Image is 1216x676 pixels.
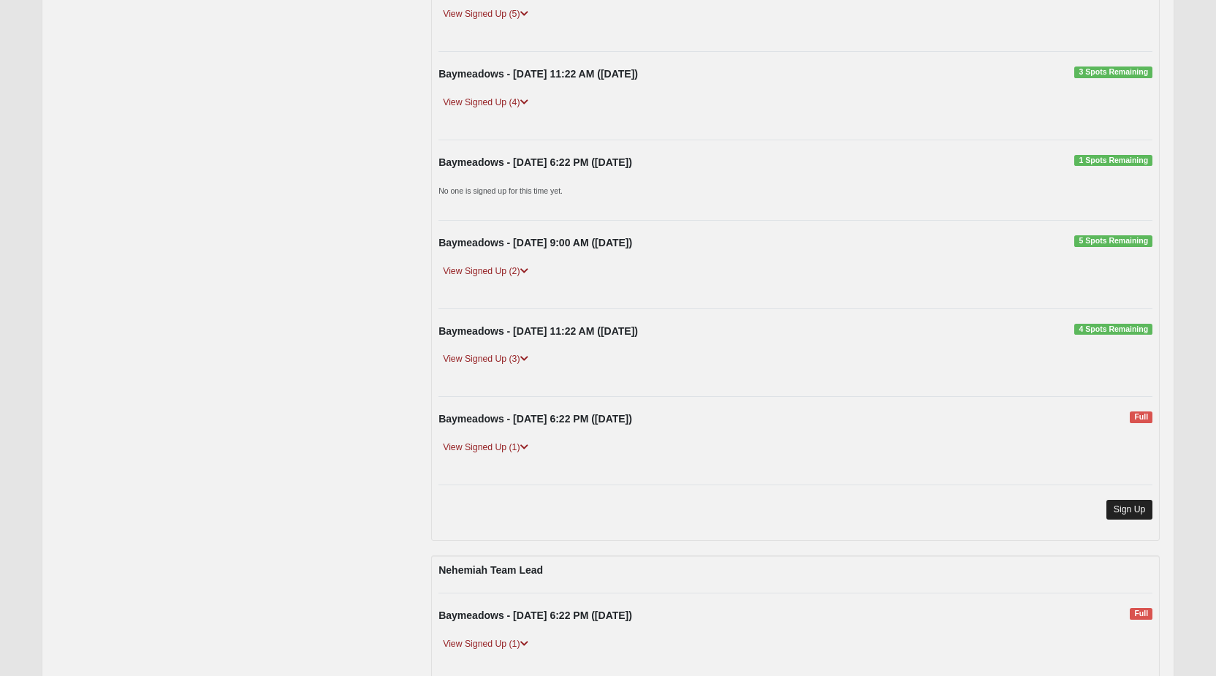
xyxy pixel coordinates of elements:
strong: Baymeadows - [DATE] 9:00 AM ([DATE]) [438,237,632,248]
strong: Baymeadows - [DATE] 6:22 PM ([DATE]) [438,156,632,168]
span: 3 Spots Remaining [1074,67,1152,78]
strong: Nehemiah Team Lead [438,564,543,576]
small: No one is signed up for this time yet. [438,186,563,195]
span: Full [1130,608,1152,620]
a: Sign Up [1106,500,1153,520]
span: 1 Spots Remaining [1074,155,1152,167]
strong: Baymeadows - [DATE] 6:22 PM ([DATE]) [438,413,632,425]
a: View Signed Up (1) [438,440,532,455]
strong: Baymeadows - [DATE] 11:22 AM ([DATE]) [438,325,638,337]
span: 5 Spots Remaining [1074,235,1152,247]
a: View Signed Up (3) [438,352,532,367]
span: Full [1130,411,1152,423]
strong: Baymeadows - [DATE] 11:22 AM ([DATE]) [438,68,638,80]
a: View Signed Up (5) [438,7,532,22]
span: 4 Spots Remaining [1074,324,1152,335]
strong: Baymeadows - [DATE] 6:22 PM ([DATE]) [438,609,632,621]
a: View Signed Up (2) [438,264,532,279]
a: View Signed Up (1) [438,637,532,652]
a: View Signed Up (4) [438,95,532,110]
